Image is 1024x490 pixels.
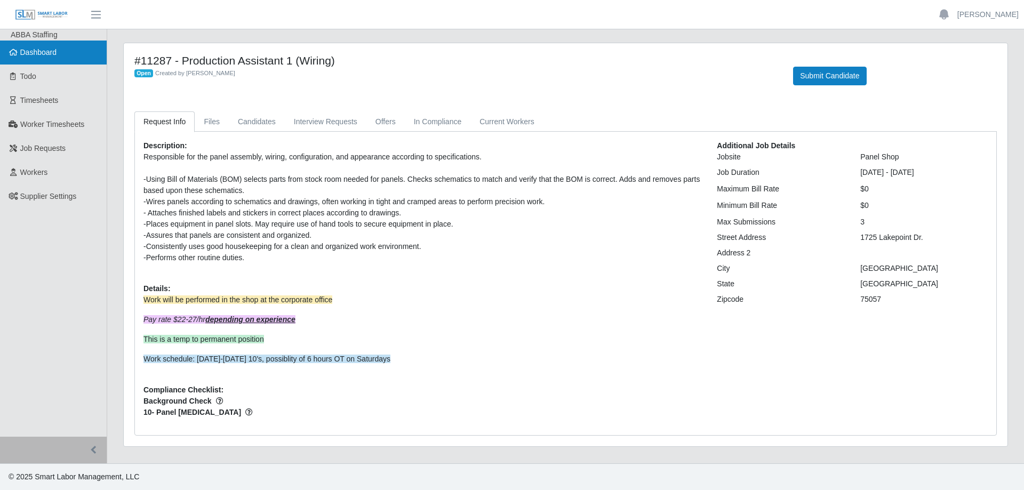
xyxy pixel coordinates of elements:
a: Request Info [134,111,195,132]
div: [DATE] - [DATE] [852,167,996,178]
a: Interview Requests [285,111,366,132]
span: This is a temp to permanent position [143,335,264,343]
span: Worker Timesheets [20,120,84,128]
a: In Compliance [405,111,471,132]
b: Description: [143,141,187,150]
a: Candidates [229,111,285,132]
span: Open [134,69,153,78]
div: City [709,263,852,274]
div: 75057 [852,294,996,305]
span: Supplier Settings [20,192,77,200]
div: Zipcode [709,294,852,305]
span: Background Check [143,396,701,407]
div: $0 [852,183,996,195]
span: 10- Panel [MEDICAL_DATA] [143,407,701,418]
div: -Consistently uses good housekeeping for a clean and organized work environment. [143,241,701,252]
strong: depending on experience [205,315,295,324]
h4: #11287 - Production Assistant 1 (Wiring) [134,54,777,67]
span: Dashboard [20,48,57,57]
div: Street Address [709,232,852,243]
a: [PERSON_NAME] [957,9,1019,20]
span: Work schedule: [DATE]-[DATE] 10's, possiblity of 6 hours OT on Saturdays [143,355,390,363]
div: $0 [852,200,996,211]
span: ABBA Staffing [11,30,58,39]
b: Compliance Checklist: [143,385,223,394]
div: -Places equipment in panel slots. May require use of hand tools to secure equipment in place. [143,219,701,230]
span: Timesheets [20,96,59,105]
div: 1725 Lakepoint Dr. [852,232,996,243]
div: Panel Shop [852,151,996,163]
div: - Attaches finished labels and stickers in correct places according to drawings. [143,207,701,219]
div: Address 2 [709,247,852,259]
span: Workers [20,168,48,176]
span: Created by [PERSON_NAME] [155,70,235,76]
span: Todo [20,72,36,81]
div: Maximum Bill Rate [709,183,852,195]
span: Work will be performed in the shop at the corporate office [143,295,332,304]
em: Pay rate $22-27/hr [143,315,295,324]
b: Additional Job Details [717,141,795,150]
div: Minimum Bill Rate [709,200,852,211]
div: Responsible for the panel assembly, wiring, configuration, and appearance according to specificat... [143,151,701,163]
div: -Performs other routine duties. [143,252,701,263]
span: Job Requests [20,144,66,152]
div: [GEOGRAPHIC_DATA] [852,278,996,290]
img: SLM Logo [15,9,68,21]
div: [GEOGRAPHIC_DATA] [852,263,996,274]
a: Current Workers [470,111,543,132]
div: -Using Bill of Materials (BOM) selects parts from stock room needed for panels. Checks schematics... [143,174,701,196]
div: Max Submissions [709,216,852,228]
div: State [709,278,852,290]
a: Offers [366,111,405,132]
button: Submit Candidate [793,67,866,85]
div: Job Duration [709,167,852,178]
div: 3 [852,216,996,228]
b: Details: [143,284,171,293]
div: -Wires panels according to schematics and drawings, often working in tight and cramped areas to p... [143,196,701,207]
div: Jobsite [709,151,852,163]
div: -Assures that panels are consistent and organized. [143,230,701,241]
span: © 2025 Smart Labor Management, LLC [9,472,139,481]
a: Files [195,111,229,132]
